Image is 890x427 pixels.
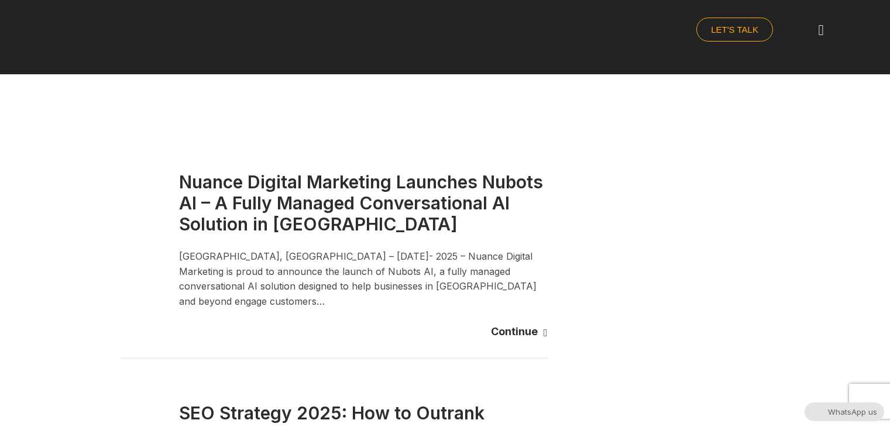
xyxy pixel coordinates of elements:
a: nuance-qatar_logo [30,6,439,57]
a: WhatsAppWhatsApp us [805,405,884,417]
div: [GEOGRAPHIC_DATA], [GEOGRAPHIC_DATA] – [DATE]- 2025 – Nuance Digital Marketing is proud to announ... [179,249,548,309]
img: nuance-qatar_logo [30,6,128,57]
span: LET'S TALK [711,25,758,34]
a: Continue [491,323,548,340]
div: WhatsApp us [805,402,884,421]
a: Nuance Digital Marketing Launches Nubots AI – A Fully Managed Conversational AI Solution in [GEOG... [179,171,543,235]
a: LET'S TALK [696,18,773,42]
img: WhatsApp [805,402,823,421]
